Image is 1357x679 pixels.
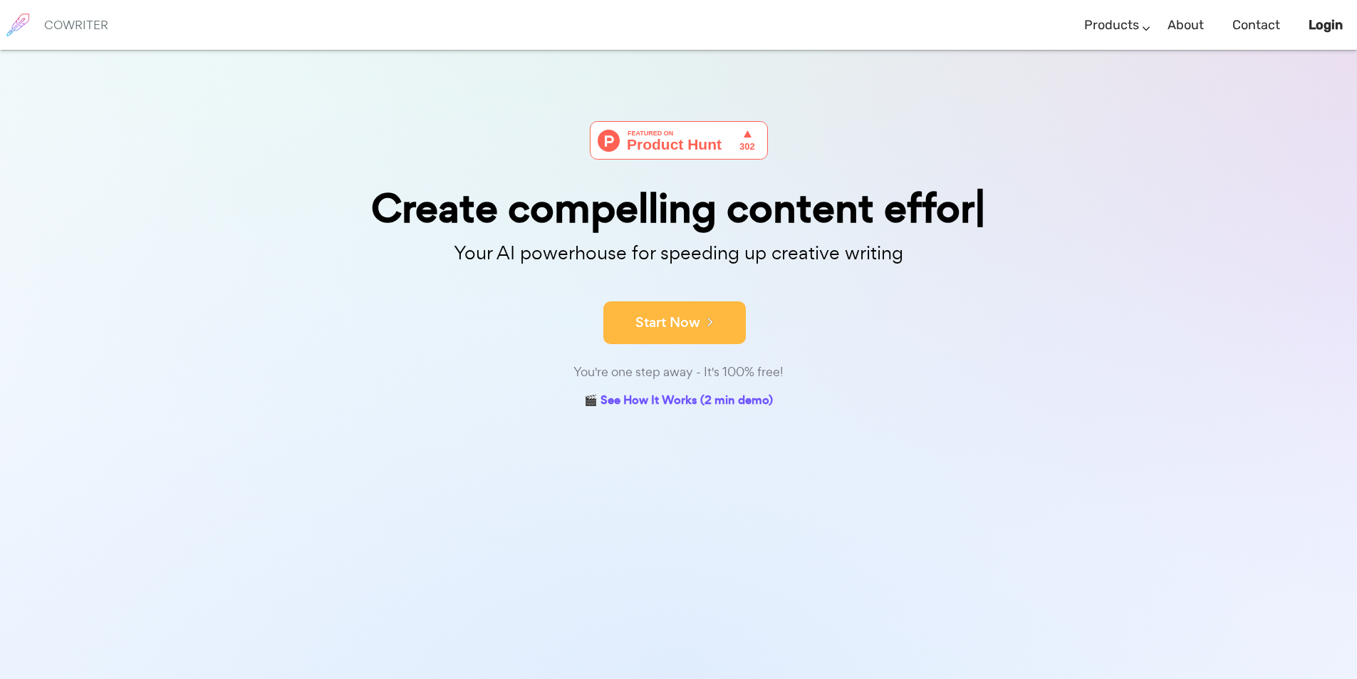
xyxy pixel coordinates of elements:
h6: COWRITER [44,19,108,31]
img: Cowriter - Your AI buddy for speeding up creative writing | Product Hunt [590,121,768,160]
p: Your AI powerhouse for speeding up creative writing [323,238,1035,269]
a: Contact [1232,4,1280,46]
a: About [1168,4,1204,46]
div: You're one step away - It's 100% free! [323,362,1035,383]
a: Products [1084,4,1139,46]
a: Login [1309,4,1343,46]
div: Create compelling content effor [323,188,1035,229]
b: Login [1309,17,1343,33]
button: Start Now [603,301,746,344]
a: 🎬 See How It Works (2 min demo) [584,390,773,413]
